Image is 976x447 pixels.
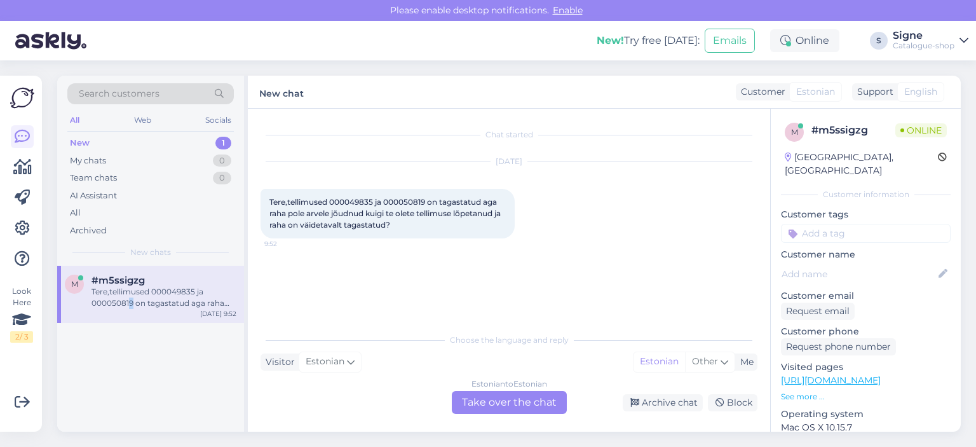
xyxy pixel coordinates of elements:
[70,189,117,202] div: AI Assistant
[781,289,951,303] p: Customer email
[811,123,895,138] div: # m5ssigzg
[261,156,757,167] div: [DATE]
[71,279,78,289] span: m
[215,137,231,149] div: 1
[132,112,154,128] div: Web
[471,378,547,390] div: Estonian to Estonian
[549,4,586,16] span: Enable
[130,247,171,258] span: New chats
[781,421,951,434] p: Mac OS X 10.15.7
[259,83,304,100] label: New chat
[213,172,231,184] div: 0
[796,85,835,99] span: Estonian
[452,391,567,414] div: Take over the chat
[200,309,236,319] div: [DATE] 9:52
[708,394,757,411] div: Block
[785,151,938,177] div: [GEOGRAPHIC_DATA], [GEOGRAPHIC_DATA]
[781,375,881,386] a: [URL][DOMAIN_NAME]
[781,224,951,243] input: Add a tag
[261,355,295,369] div: Visitor
[261,334,757,346] div: Choose the language and reply
[893,31,968,51] a: SigneCatalogue-shop
[10,331,33,343] div: 2 / 3
[781,391,951,402] p: See more ...
[770,29,839,52] div: Online
[692,355,718,367] span: Other
[791,127,798,137] span: m
[597,33,700,48] div: Try free [DATE]:
[269,197,503,230] span: Tere,tellimused 000049835 ja 000050819 on tagastatud aga raha pole arvele jõudnud kuigi te olete ...
[893,41,954,51] div: Catalogue-shop
[10,285,33,343] div: Look Here
[781,361,951,374] p: Visited pages
[904,85,937,99] span: English
[261,129,757,141] div: Chat started
[781,248,951,261] p: Customer name
[781,303,855,320] div: Request email
[79,87,159,100] span: Search customers
[895,123,947,137] span: Online
[736,85,785,99] div: Customer
[781,408,951,421] p: Operating system
[893,31,954,41] div: Signe
[705,29,755,53] button: Emails
[67,112,82,128] div: All
[70,172,117,184] div: Team chats
[91,286,236,309] div: Tere,tellimused 000049835 ja 000050819 on tagastatud aga raha pole arvele jõudnud kuigi te olete ...
[306,355,344,369] span: Estonian
[781,189,951,200] div: Customer information
[782,267,936,281] input: Add name
[781,338,896,355] div: Request phone number
[70,207,81,219] div: All
[735,355,754,369] div: Me
[213,155,231,167] div: 0
[597,34,624,46] b: New!
[634,352,685,371] div: Estonian
[91,275,145,286] span: #m5ssigzg
[781,208,951,221] p: Customer tags
[781,325,951,338] p: Customer phone
[623,394,703,411] div: Archive chat
[70,224,107,237] div: Archived
[70,155,106,167] div: My chats
[264,239,312,249] span: 9:52
[852,85,893,99] div: Support
[870,32,888,50] div: S
[10,86,34,110] img: Askly Logo
[70,137,90,149] div: New
[203,112,234,128] div: Socials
